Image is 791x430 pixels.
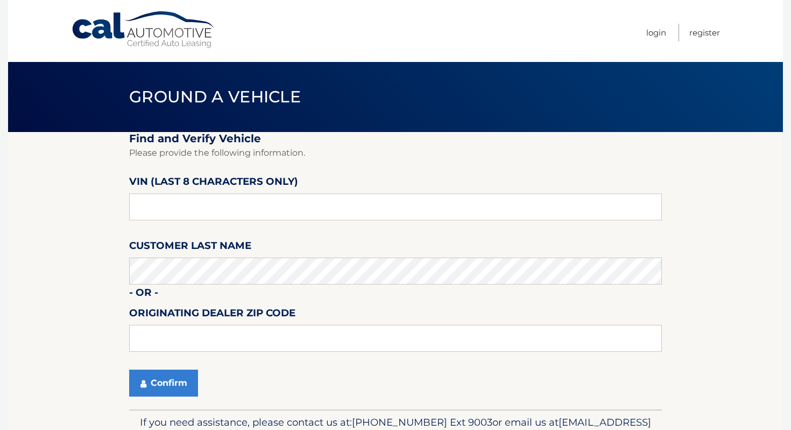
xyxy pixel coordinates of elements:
a: Register [689,24,720,41]
a: Cal Automotive [71,11,216,49]
span: Ground a Vehicle [129,87,301,107]
p: Please provide the following information. [129,145,662,161]
label: VIN (last 8 characters only) [129,174,298,193]
label: Customer Last Name [129,238,251,258]
span: [PHONE_NUMBER] Ext 9003 [352,416,492,428]
h2: Find and Verify Vehicle [129,132,662,145]
label: - or - [129,285,158,304]
a: Login [646,24,666,41]
button: Confirm [129,370,198,397]
label: Originating Dealer Zip Code [129,305,295,325]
